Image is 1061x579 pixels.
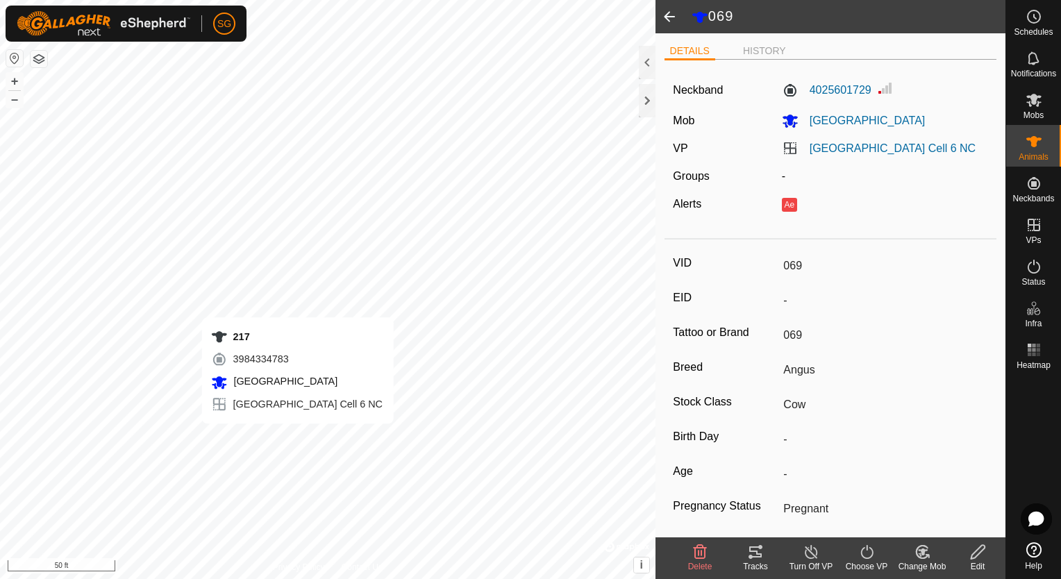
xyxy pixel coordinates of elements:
div: Turn Off VP [783,560,839,573]
img: Gallagher Logo [17,11,190,36]
span: i [640,559,643,571]
label: Weight [673,532,778,561]
label: EID [673,289,778,307]
label: VP [673,142,687,154]
img: Signal strength [877,80,894,96]
label: Breed [673,358,778,376]
label: Groups [673,170,709,182]
label: Pregnancy Status [673,497,778,515]
li: HISTORY [737,44,792,58]
div: 3984334783 [211,351,383,367]
span: SG [217,17,231,31]
button: Map Layers [31,51,47,67]
label: Stock Class [673,393,778,411]
div: Choose VP [839,560,894,573]
a: Help [1006,537,1061,576]
label: Birth Day [673,428,778,446]
span: Schedules [1014,28,1053,36]
div: - [776,168,994,185]
span: Delete [688,562,712,571]
span: Neckbands [1012,194,1054,203]
button: i [634,557,649,573]
label: Neckband [673,82,723,99]
span: [GEOGRAPHIC_DATA] [231,376,338,387]
span: Animals [1019,153,1049,161]
a: [GEOGRAPHIC_DATA] Cell 6 NC [810,142,976,154]
button: Reset Map [6,50,23,67]
button: + [6,73,23,90]
span: Status [1021,278,1045,286]
div: Change Mob [894,560,950,573]
span: Infra [1025,319,1042,328]
label: 4025601729 [782,82,871,99]
a: Privacy Policy [273,561,325,573]
span: Heatmap [1017,361,1051,369]
span: Notifications [1011,69,1056,78]
span: Help [1025,562,1042,570]
button: – [6,91,23,108]
label: VID [673,254,778,272]
div: [GEOGRAPHIC_DATA] Cell 6 NC [211,396,383,412]
button: Ae [782,198,797,212]
span: Mobs [1024,111,1044,119]
div: 217 [211,328,383,345]
span: VPs [1026,236,1041,244]
a: Contact Us [342,561,383,573]
span: [GEOGRAPHIC_DATA] [799,115,926,126]
label: Tattoo or Brand [673,324,778,342]
li: DETAILS [665,44,715,60]
label: Mob [673,115,694,126]
label: Alerts [673,198,701,210]
label: Age [673,462,778,480]
div: Tracks [728,560,783,573]
h2: 069 [692,8,1005,26]
div: Edit [950,560,1005,573]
